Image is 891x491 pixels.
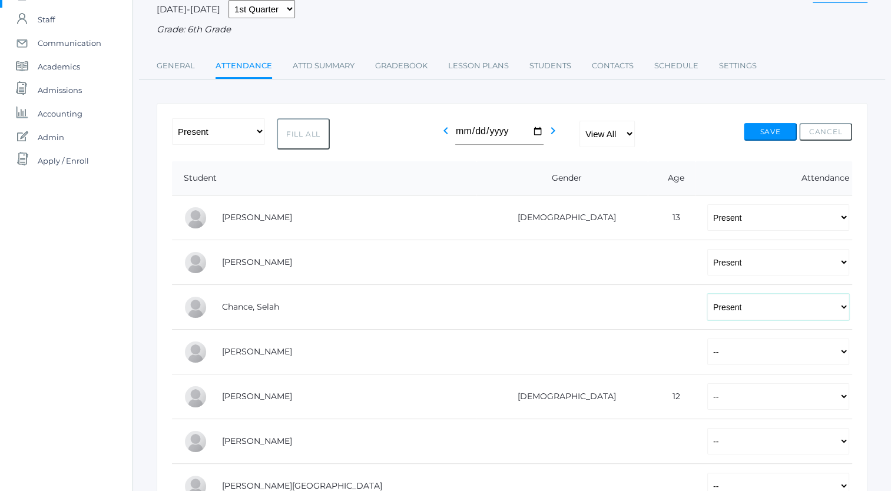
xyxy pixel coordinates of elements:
div: Gabby Brozek [184,251,207,274]
td: 12 [648,374,695,419]
span: Communication [38,31,101,55]
div: Josey Baker [184,206,207,230]
a: [PERSON_NAME] [222,436,292,446]
a: chevron_right [546,129,560,140]
div: Grade: 6th Grade [157,23,867,37]
div: Raelyn Hazen [184,430,207,453]
span: [DATE]-[DATE] [157,4,220,15]
button: Save [744,123,797,141]
th: Student [172,161,476,195]
th: Attendance [695,161,852,195]
a: Students [529,54,571,78]
th: Gender [476,161,648,195]
a: [PERSON_NAME] [222,346,292,357]
a: Gradebook [375,54,428,78]
div: Selah Chance [184,296,207,319]
span: Admissions [38,78,82,102]
span: Apply / Enroll [38,149,89,172]
a: [PERSON_NAME] [222,257,292,267]
td: 13 [648,195,695,240]
a: chevron_left [439,129,453,140]
a: [PERSON_NAME][GEOGRAPHIC_DATA] [222,480,382,491]
a: General [157,54,195,78]
i: chevron_left [439,124,453,138]
div: Chase Farnes [184,385,207,409]
button: Cancel [799,123,852,141]
a: Contacts [592,54,634,78]
span: Admin [38,125,64,149]
span: Academics [38,55,80,78]
a: Settings [719,54,757,78]
div: Levi Erner [184,340,207,364]
a: Schedule [654,54,698,78]
a: Lesson Plans [448,54,509,78]
a: [PERSON_NAME] [222,212,292,223]
span: Staff [38,8,55,31]
td: [DEMOGRAPHIC_DATA] [476,195,648,240]
a: Attd Summary [293,54,355,78]
span: Accounting [38,102,82,125]
a: [PERSON_NAME] [222,391,292,402]
a: Chance, Selah [222,301,279,312]
td: [DEMOGRAPHIC_DATA] [476,374,648,419]
i: chevron_right [546,124,560,138]
th: Age [648,161,695,195]
a: Attendance [216,54,272,79]
button: Fill All [277,118,330,150]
